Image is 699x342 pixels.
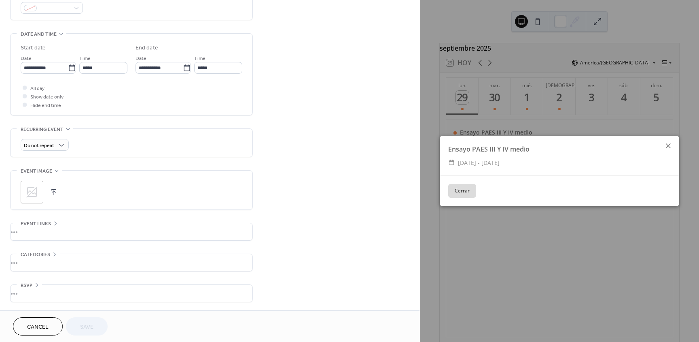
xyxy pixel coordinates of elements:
[27,323,49,331] span: Cancel
[11,285,252,302] div: •••
[24,141,54,150] span: Do not repeat
[30,84,44,93] span: All day
[30,101,61,110] span: Hide end time
[11,254,252,271] div: •••
[136,54,146,63] span: Date
[21,54,32,63] span: Date
[448,158,455,168] div: ​
[21,250,50,259] span: Categories
[30,93,64,101] span: Show date only
[194,54,205,63] span: Time
[440,144,679,154] div: Ensayo PAES III Y IV medio
[136,44,158,52] div: End date
[21,281,32,290] span: RSVP
[458,158,500,168] span: [DATE] - [DATE]
[21,167,52,175] span: Event image
[448,184,476,198] button: Cerrar
[21,220,51,228] span: Event links
[21,125,64,134] span: Recurring event
[11,223,252,240] div: •••
[21,30,57,38] span: Date and time
[13,317,63,336] button: Cancel
[79,54,91,63] span: Time
[21,181,43,203] div: ;
[21,44,46,52] div: Start date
